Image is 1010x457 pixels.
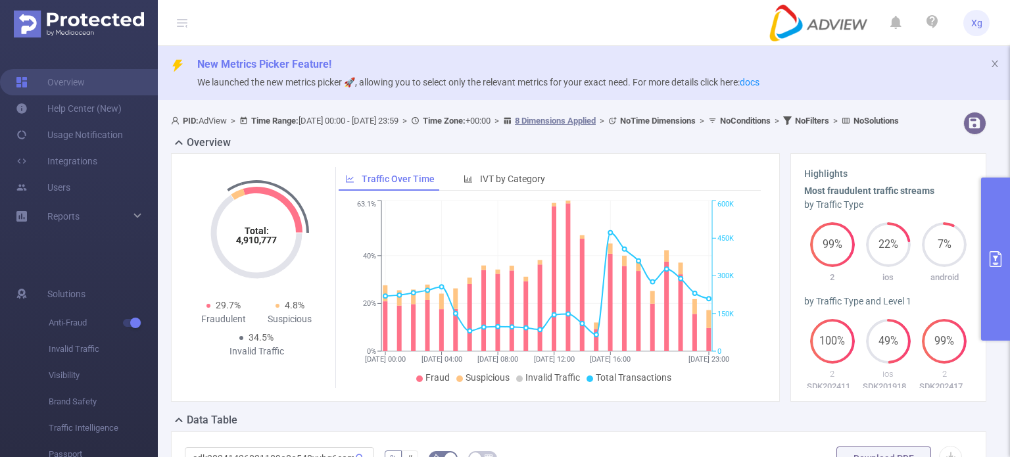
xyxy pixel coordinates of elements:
span: Traffic Intelligence [49,415,158,441]
span: 4.8% [285,300,304,310]
span: 49% [866,336,911,347]
span: Invalid Traffic [49,336,158,362]
span: 29.7% [216,300,241,310]
tspan: [DATE] 08:00 [477,355,518,364]
span: Total Transactions [596,372,671,383]
span: AdView [DATE] 00:00 - [DATE] 23:59 +00:00 [171,116,899,126]
span: Anti-Fraud [49,310,158,336]
span: 7% [922,239,967,250]
span: Solutions [47,281,85,307]
tspan: 450K [717,234,734,243]
p: 2 [804,368,860,381]
b: No Time Dimensions [620,116,696,126]
span: > [771,116,783,126]
i: icon: bar-chart [464,174,473,183]
p: android [917,271,973,284]
b: Time Zone: [423,116,466,126]
tspan: [DATE] 16:00 [590,355,631,364]
div: Invalid Traffic [224,345,290,358]
span: 99% [810,239,855,250]
a: Reports [47,203,80,229]
div: by Traffic Type and Level 1 [804,295,973,308]
span: 22% [866,239,911,250]
span: 100% [810,336,855,347]
span: > [596,116,608,126]
a: Overview [16,69,85,95]
span: > [491,116,503,126]
span: Traffic Over Time [362,174,435,184]
p: 2 [917,368,973,381]
b: Time Range: [251,116,299,126]
tspan: 4,910,777 [236,235,277,245]
i: icon: thunderbolt [171,59,184,72]
a: Users [16,174,70,201]
a: Usage Notification [16,122,123,148]
tspan: Total: [245,226,269,236]
i: icon: line-chart [345,174,354,183]
div: Fraudulent [190,312,256,326]
span: We launched the new metrics picker 🚀, allowing you to select only the relevant metrics for your e... [197,77,759,87]
p: 2 [804,271,860,284]
b: Most fraudulent traffic streams [804,185,934,196]
div: Suspicious [256,312,323,326]
tspan: 20% [363,300,376,308]
b: No Filters [795,116,829,126]
span: Invalid Traffic [525,372,580,383]
i: icon: user [171,116,183,125]
tspan: 40% [363,252,376,260]
span: Xg [971,10,982,36]
p: ios [860,368,916,381]
span: Fraud [425,372,450,383]
span: Visibility [49,362,158,389]
tspan: 63.1% [357,201,376,209]
div: by Traffic Type [804,198,973,212]
span: IVT by Category [480,174,545,184]
span: 99% [922,336,967,347]
span: 34.5% [249,332,274,343]
h2: Data Table [187,412,237,428]
tspan: 600K [717,201,734,209]
p: SDK20191811061225glpgaku0pgvq7an [860,380,916,393]
h2: Overview [187,135,231,151]
span: > [696,116,708,126]
b: No Solutions [854,116,899,126]
a: Help Center (New) [16,95,122,122]
tspan: [DATE] 23:00 [688,355,729,364]
a: Integrations [16,148,97,174]
p: SDK20241125111157euijkedccjrky63 [804,380,860,393]
span: > [829,116,842,126]
u: 8 Dimensions Applied [515,116,596,126]
h3: Highlights [804,167,973,181]
tspan: 300K [717,272,734,281]
img: Protected Media [14,11,144,37]
tspan: 150K [717,310,734,318]
b: PID: [183,116,199,126]
b: No Conditions [720,116,771,126]
tspan: 0% [367,347,376,356]
p: ios [860,271,916,284]
tspan: [DATE] 12:00 [534,355,575,364]
a: docs [740,77,759,87]
span: Brand Safety [49,389,158,415]
span: New Metrics Picker Feature! [197,58,331,70]
i: icon: close [990,59,999,68]
span: Reports [47,211,80,222]
button: icon: close [990,57,999,71]
span: > [227,116,239,126]
p: SDK2024171205080537v5dr8ej81hbe5 [917,380,973,393]
tspan: 0 [717,347,721,356]
tspan: [DATE] 00:00 [365,355,406,364]
tspan: [DATE] 04:00 [421,355,462,364]
span: Suspicious [466,372,510,383]
span: > [398,116,411,126]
